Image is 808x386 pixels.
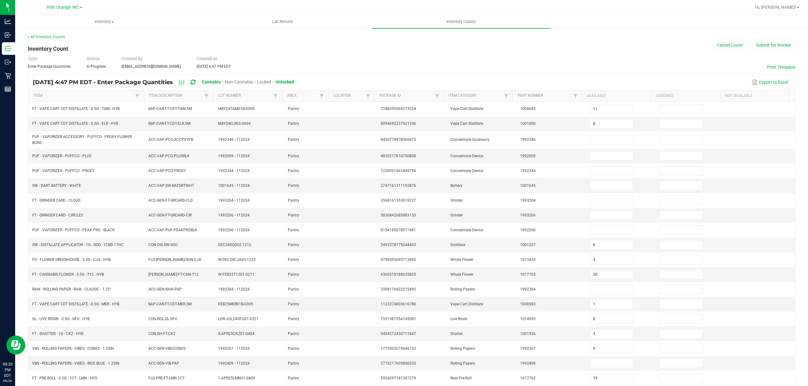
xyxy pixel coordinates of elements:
[203,92,210,100] a: Filter
[372,15,550,28] a: Inventory Counts
[288,228,299,232] span: Pantry
[450,302,483,306] span: Vape Cart Distillate
[218,361,250,366] span: 1992409 - 112024
[32,287,111,291] span: RAW - ROLLING PAPER - RAW - CLASSIC - 1.25"
[379,93,433,98] a: Package IdSortable
[755,5,796,10] span: Hi, [PERSON_NAME]!
[148,346,186,351] span: ACC-GEN-VBS-CONES
[450,331,463,336] span: Shatter
[288,346,299,351] span: Pantry
[288,169,299,173] span: Pantry
[202,79,221,84] span: Cannabis
[288,331,299,336] span: Pantry
[288,272,299,277] span: Pantry
[218,302,253,306] span: FEB25MER01B-0305
[32,331,83,336] span: FT - SHATTER - 1G - CKZ - HYB
[264,19,302,25] span: Lab Results
[520,154,536,158] span: 1992009
[148,107,192,111] span: BAP-CAR-FT-CDT-TAM.5M
[438,19,484,25] span: Inventory Counts
[5,59,11,65] inline-svg: Outbound
[450,346,475,351] span: Rolling Papers
[381,331,416,336] span: 0404212430711847
[148,361,179,366] span: ACC-GEN-VIB-PAP
[148,243,178,247] span: CON-DIS-SW-SOO
[32,272,104,277] span: FT - CANNABIS FLOWER - 3.5G - T12 - HYB
[32,243,124,247] span: SW - DISTILLATE APPLICATOR - 1G - SOO - 1CBD-1THC
[32,317,90,321] span: GL - LIVE ROSIN - 0.5G - GFU - HYB
[5,32,11,38] inline-svg: Inbound
[450,137,490,142] span: Concentrate Accessory
[450,121,483,126] span: Vape Cart Distillate
[520,213,536,217] span: 1993206
[381,361,416,366] span: 2776217605806533
[520,287,536,291] span: 1992384
[520,107,536,111] span: 1008685
[450,228,483,232] span: Concentrate Device
[218,121,251,126] span: MAY24ELR02-0604
[502,92,510,100] a: Filter
[288,376,299,380] span: Pantry
[276,79,294,84] span: Unlocked
[381,243,416,247] span: 2493378175244403
[86,64,106,69] span: In Progress
[148,287,182,291] span: ACC-GEN-RAW-PAP
[148,137,193,142] span: ACC-VAP-PCO-ACCPXYFB
[520,272,536,277] span: 1017765
[148,257,201,262] span: FLO-[PERSON_NAME]-SUN-CJA
[148,213,192,217] span: ACC-GEN-FT-GRCARD-CIR
[218,317,258,321] span: LHR-JUL24GFU01-0327
[218,213,250,217] span: 1993206 - 112024
[148,272,199,277] span: [PERSON_NAME]-FT-CAN-T12
[148,183,194,188] span: ACC-VAP-SW-BATDRTWHT
[288,107,299,111] span: Pantry
[218,137,250,142] span: 1992346 - 112024
[288,287,299,291] span: Pantry
[520,228,536,232] span: 1992260
[86,56,99,61] span: Status
[288,317,299,321] span: Pantry
[218,331,254,336] span: S-APR25CKZ01-0404
[381,346,416,351] span: 1773505019646153
[450,376,472,380] span: Raw Pre-Roll
[288,121,299,126] span: Pantry
[450,107,483,111] span: Vape Cart Distillate
[381,317,416,321] span: 7551981554145081
[197,56,217,61] span: Created at
[197,64,231,69] span: [DATE] 4:47 PM EDT
[218,376,255,380] span: 1-APR25LMN01-0409
[288,183,299,188] span: Pantry
[651,90,720,102] th: Assigned
[520,169,536,173] span: 1992344
[288,361,299,366] span: Pantry
[381,137,416,142] span: 8450779978569473
[381,121,416,126] span: 8094692237921106
[32,198,80,203] span: FT - GRINDER CARD - CLOUD
[28,35,65,39] a: < All Inventory Counts
[520,361,536,366] span: 1992409
[450,287,475,291] span: Rolling Papers
[520,346,536,351] span: 1992267
[32,361,119,366] span: VBS - ROLLING PAPERS - VIBES - RICE BLUE - 1.25IN
[288,198,299,203] span: Pantry
[218,287,250,291] span: 1992384 - 112024
[218,93,272,98] a: Lot NumberSortable
[333,93,364,98] a: LocationSortable
[433,92,441,100] a: Filter
[520,317,536,321] span: 1014995
[450,272,473,277] span: Whole Flower
[288,137,299,142] span: Pantry
[46,5,79,10] span: Port Orange WC
[148,302,192,306] span: BAP-CAR-FT-CDT-MER.5M
[6,336,25,354] iframe: Resource center
[450,183,462,188] span: Battery
[148,228,197,232] span: ACC-VAP-PUF-PEAKPROBLK
[32,135,132,145] span: PUF - VAPORIZER ACCESSORY - PUFFCO - PROXY FLOWER BOWL
[148,198,193,203] span: ACC-GEN-FT-GRCARD-CLD
[218,272,254,277] span: W-FEB25T1201-0211
[520,198,536,203] span: 1993204
[767,64,795,70] button: Print Template
[33,77,299,88] div: [DATE] 4:47 PM EDT - Enter Package Quantities
[288,213,299,217] span: Pantry
[381,257,416,262] span: 4759555095713492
